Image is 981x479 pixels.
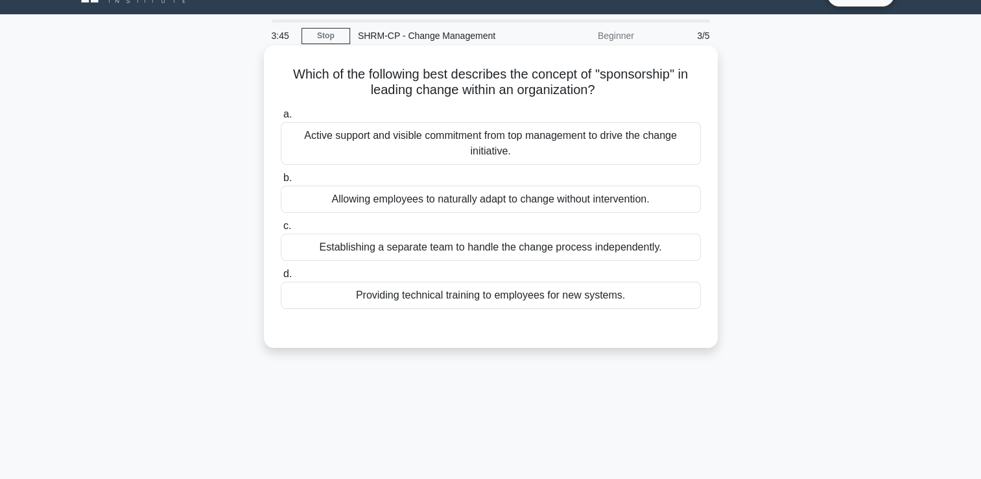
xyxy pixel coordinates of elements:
[283,268,292,279] span: d.
[642,23,718,49] div: 3/5
[283,220,291,231] span: c.
[528,23,642,49] div: Beginner
[281,282,701,309] div: Providing technical training to employees for new systems.
[301,28,350,44] a: Stop
[281,122,701,165] div: Active support and visible commitment from top management to drive the change initiative.
[279,66,702,99] h5: Which of the following best describes the concept of "sponsorship" in leading change within an or...
[264,23,301,49] div: 3:45
[283,108,292,119] span: a.
[350,23,528,49] div: SHRM-CP - Change Management
[281,234,701,261] div: Establishing a separate team to handle the change process independently.
[281,186,701,213] div: Allowing employees to naturally adapt to change without intervention.
[283,172,292,183] span: b.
